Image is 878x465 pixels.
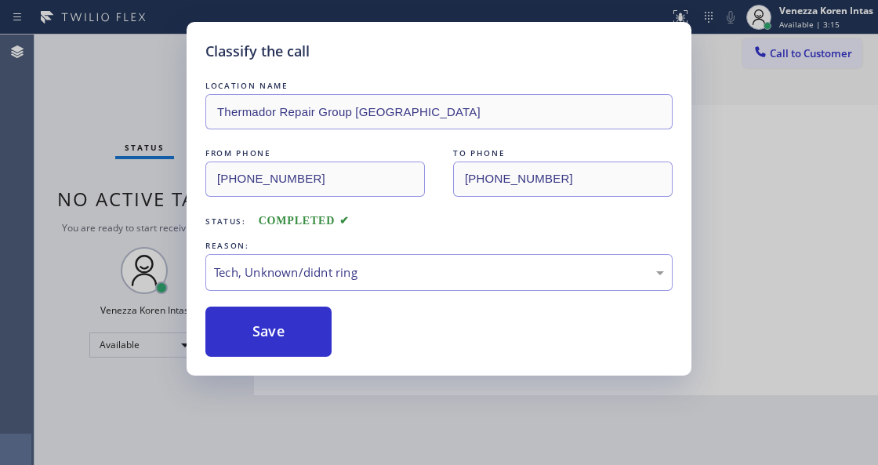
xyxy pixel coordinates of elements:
[205,41,310,62] h5: Classify the call
[205,162,425,197] input: From phone
[214,263,664,282] div: Tech, Unknown/didnt ring
[453,162,673,197] input: To phone
[205,145,425,162] div: FROM PHONE
[205,238,673,254] div: REASON:
[453,145,673,162] div: TO PHONE
[259,215,350,227] span: COMPLETED
[205,307,332,357] button: Save
[205,216,246,227] span: Status:
[205,78,673,94] div: LOCATION NAME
